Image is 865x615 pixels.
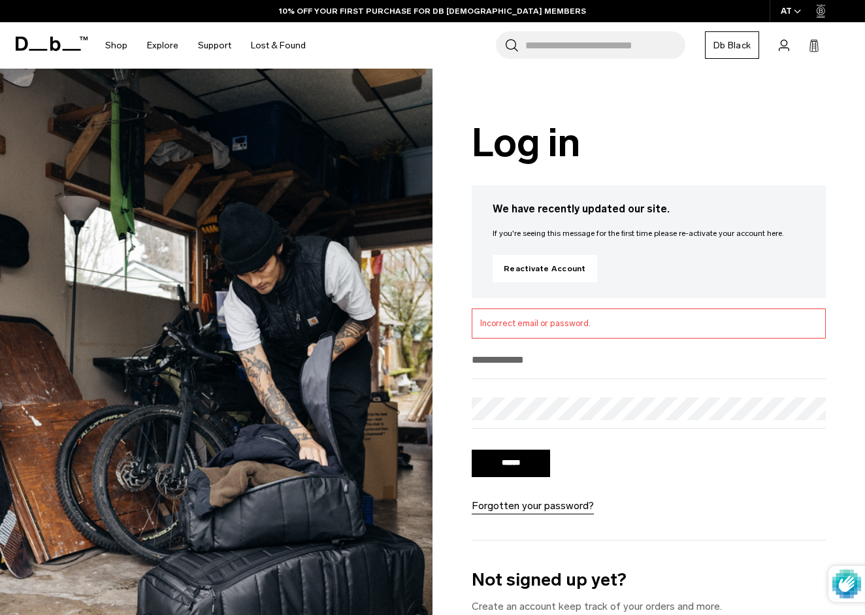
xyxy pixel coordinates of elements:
p: Create an account keep track of your orders and more. [472,599,826,614]
h3: Not signed up yet? [472,567,826,593]
li: Incorrect email or password. [480,317,817,330]
a: Db Black [705,31,759,59]
h1: Log in [472,121,826,165]
a: Shop [105,22,127,69]
a: Forgotten your password? [472,498,594,514]
h3: We have recently updated our site. [493,201,805,217]
img: Protected by hCaptcha [832,566,861,602]
a: Support [198,22,231,69]
p: If you're seeing this message for the first time please re-activate your account here. [493,227,805,239]
a: Lost & Found [251,22,306,69]
a: Reactivate Account [493,255,597,282]
nav: Main Navigation [95,22,316,69]
a: 10% OFF YOUR FIRST PURCHASE FOR DB [DEMOGRAPHIC_DATA] MEMBERS [279,5,586,17]
a: Explore [147,22,178,69]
